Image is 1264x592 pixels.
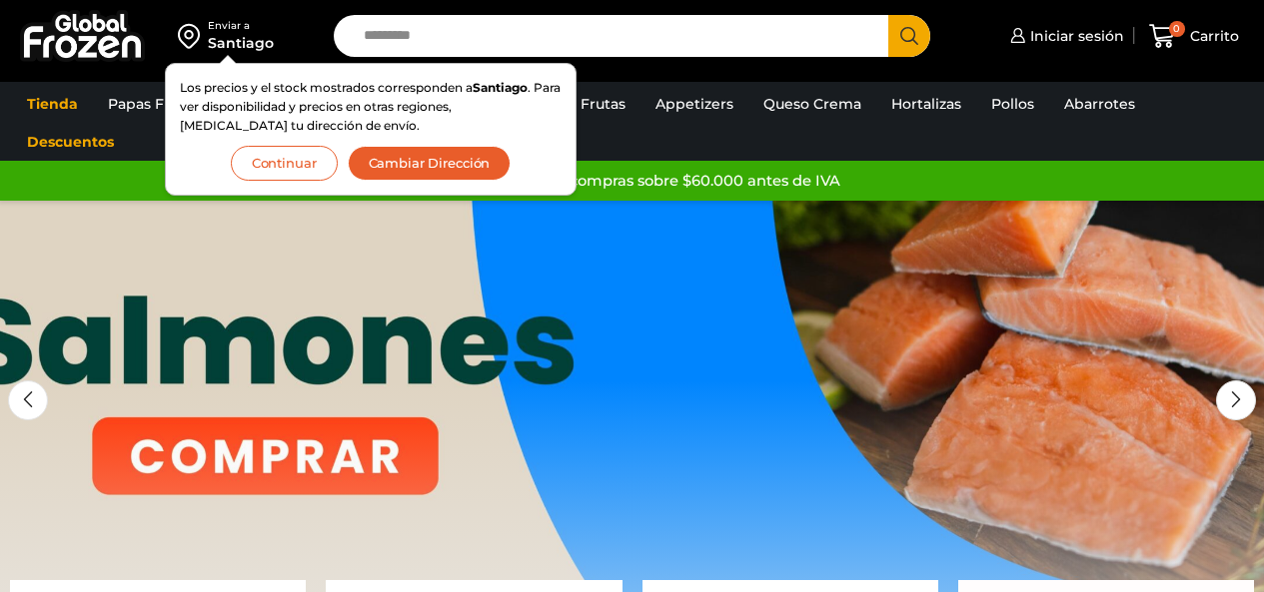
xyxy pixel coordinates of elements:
[1054,85,1145,123] a: Abarrotes
[208,19,274,33] div: Enviar a
[1005,16,1124,56] a: Iniciar sesión
[1025,26,1124,46] span: Iniciar sesión
[473,80,528,95] strong: Santiago
[1169,21,1185,37] span: 0
[881,85,971,123] a: Hortalizas
[17,85,88,123] a: Tienda
[1144,13,1244,60] a: 0 Carrito
[981,85,1044,123] a: Pollos
[17,123,124,161] a: Descuentos
[208,33,274,53] div: Santiago
[645,85,743,123] a: Appetizers
[180,78,562,136] p: Los precios y el stock mostrados corresponden a . Para ver disponibilidad y precios en otras regi...
[1185,26,1239,46] span: Carrito
[753,85,871,123] a: Queso Crema
[348,146,512,181] button: Cambiar Dirección
[178,19,208,53] img: address-field-icon.svg
[98,85,205,123] a: Papas Fritas
[888,15,930,57] button: Search button
[231,146,338,181] button: Continuar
